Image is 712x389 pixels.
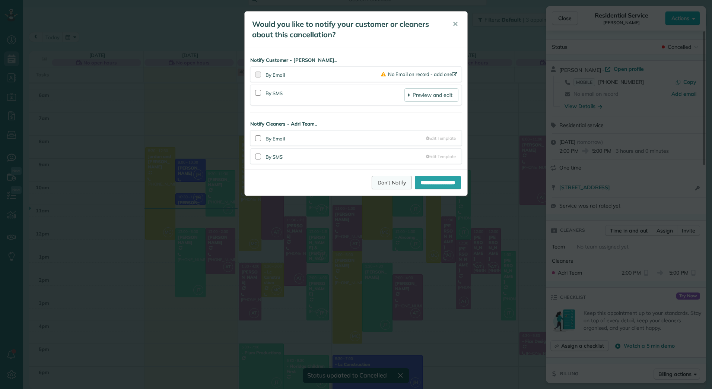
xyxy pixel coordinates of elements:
[252,19,442,40] h5: Would you like to notify your customer or cleaners about this cancellation?
[372,176,412,189] a: Don't Notify
[266,88,404,102] div: By SMS
[250,57,462,64] strong: Notify Customer - [PERSON_NAME]..
[250,120,462,127] strong: Notify Cleaners - Adri Team..
[426,135,456,141] a: Edit Template
[381,71,458,77] a: No Email on record - add one
[452,20,458,28] span: ✕
[266,134,426,142] div: By Email
[426,154,456,159] a: Edit Template
[266,152,426,161] div: By SMS
[404,88,458,102] a: Preview and edit
[266,72,381,79] div: By Email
